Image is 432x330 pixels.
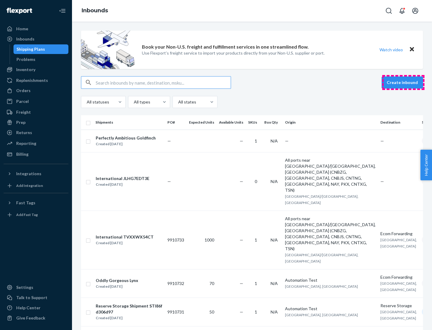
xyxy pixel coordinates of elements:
div: Help Center [16,305,40,311]
div: Reserve Storage [380,303,417,309]
button: Close [408,45,416,54]
span: N/A [271,309,278,314]
a: Add Fast Tag [4,210,68,220]
button: Open Search Box [383,5,395,17]
div: Created [DATE] [96,315,162,321]
div: All ports near [GEOGRAPHIC_DATA]/[GEOGRAPHIC_DATA], [GEOGRAPHIC_DATA] (CNBZG, [GEOGRAPHIC_DATA], ... [285,157,376,193]
div: Settings [16,284,33,290]
div: Home [16,26,28,32]
a: Prep [4,118,68,127]
div: Inbounds [16,36,34,42]
td: 9910731 [165,298,187,326]
span: N/A [271,138,278,143]
span: 1 [255,237,257,242]
span: N/A [271,179,278,184]
span: — [240,237,243,242]
div: Billing [16,151,28,157]
div: Add Fast Tag [16,212,38,217]
p: Book your Non-U.S. freight and fulfillment services in one streamlined flow. [142,43,309,50]
button: Help Center [420,150,432,180]
div: International TVXXWX54CT [96,234,154,240]
span: 1 [255,281,257,286]
th: Shipments [93,115,165,130]
div: Created [DATE] [96,240,154,246]
a: Freight [4,107,68,117]
span: [GEOGRAPHIC_DATA], [GEOGRAPHIC_DATA] [285,313,358,317]
div: Prep [16,119,25,125]
div: Freight [16,109,31,115]
button: Fast Tags [4,198,68,208]
a: Returns [4,128,68,137]
div: All ports near [GEOGRAPHIC_DATA]/[GEOGRAPHIC_DATA], [GEOGRAPHIC_DATA] (CNBZG, [GEOGRAPHIC_DATA], ... [285,216,376,252]
a: Parcel [4,97,68,106]
span: — [240,309,243,314]
div: Fast Tags [16,200,35,206]
a: Reporting [4,139,68,148]
img: Flexport logo [7,8,32,14]
th: Expected Units [187,115,217,130]
div: Created [DATE] [96,181,149,187]
td: 9910733 [165,211,187,269]
span: [GEOGRAPHIC_DATA], [GEOGRAPHIC_DATA] [285,284,358,289]
a: Inbounds [4,34,68,44]
div: International JLHG7EDT3E [96,175,149,181]
div: Problems [16,56,35,62]
a: Inbounds [82,7,108,14]
span: 70 [209,281,214,286]
div: Talk to Support [16,295,47,301]
ol: breadcrumbs [77,2,113,19]
button: Integrations [4,169,68,178]
a: Billing [4,149,68,159]
span: — [285,138,289,143]
div: Ecom Forwarding [380,274,417,280]
span: N/A [271,281,278,286]
a: Shipping Plans [13,44,69,54]
input: Search inbounds by name, destination, msku... [96,76,231,88]
div: Parcel [16,98,29,104]
div: Shipping Plans [16,46,45,52]
div: Add Integration [16,183,43,188]
button: Close Navigation [56,5,68,17]
span: — [240,179,243,184]
div: Automation Test [285,277,376,283]
span: 1000 [205,237,214,242]
span: — [167,138,171,143]
th: Box Qty [262,115,283,130]
td: 9910732 [165,269,187,298]
div: Returns [16,130,32,136]
a: Settings [4,283,68,292]
div: Reserve Storage Shipment STI86fd306d97 [96,303,162,315]
a: Help Center [4,303,68,313]
span: 50 [209,309,214,314]
div: Give Feedback [16,315,45,321]
th: Origin [283,115,378,130]
span: — [380,179,384,184]
a: Inventory [4,65,68,74]
div: Automation Test [285,306,376,312]
th: PO# [165,115,187,130]
a: Add Integration [4,181,68,190]
th: Available Units [217,115,246,130]
span: — [380,138,384,143]
div: Orders [16,88,31,94]
div: Replenishments [16,77,48,83]
span: 0 [255,179,257,184]
a: Home [4,24,68,34]
div: Oddly Gorgeous Lynx [96,277,138,283]
div: Integrations [16,171,41,177]
span: [GEOGRAPHIC_DATA]/[GEOGRAPHIC_DATA], [GEOGRAPHIC_DATA] [285,253,358,263]
button: Watch video [376,45,407,54]
span: — [240,138,243,143]
div: Inventory [16,67,35,73]
th: SKUs [246,115,262,130]
a: Replenishments [4,76,68,85]
th: Destination [378,115,419,130]
button: Open notifications [396,5,408,17]
a: Orders [4,86,68,95]
span: — [167,179,171,184]
button: Open account menu [409,5,421,17]
input: All statuses [86,99,87,105]
button: Give Feedback [4,313,68,323]
a: Talk to Support [4,293,68,302]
